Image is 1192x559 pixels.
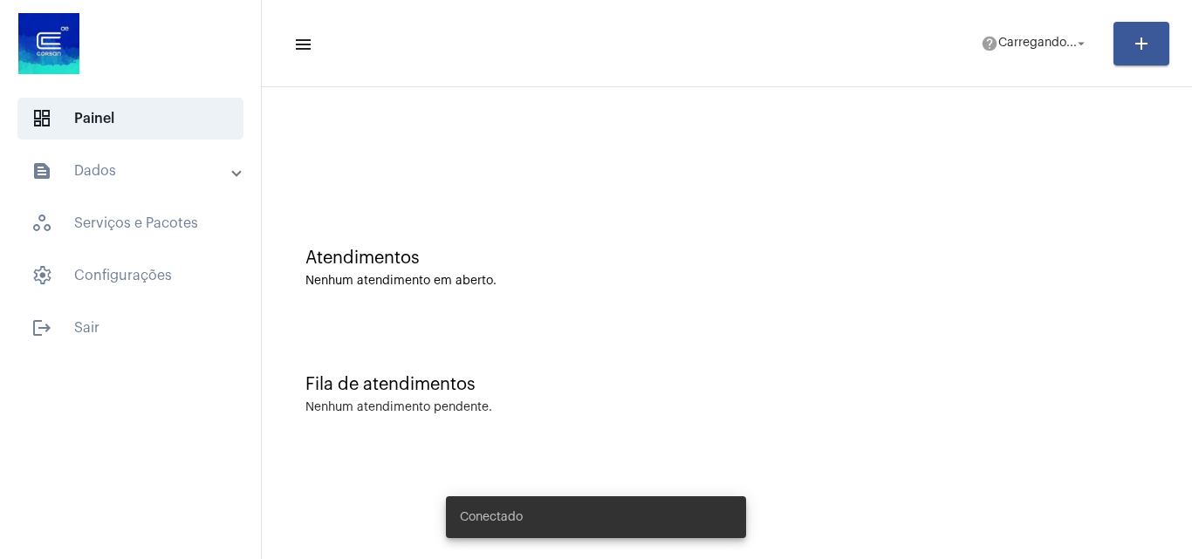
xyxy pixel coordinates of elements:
span: sidenav icon [31,213,52,234]
mat-icon: sidenav icon [31,317,52,338]
div: Nenhum atendimento em aberto. [305,275,1148,288]
span: Configurações [17,255,243,297]
mat-panel-title: Dados [31,160,233,181]
span: sidenav icon [31,108,52,129]
mat-icon: sidenav icon [31,160,52,181]
span: Conectado [460,508,523,526]
img: d4669ae0-8c07-2337-4f67-34b0df7f5ae4.jpeg [14,9,84,78]
div: Fila de atendimentos [305,375,1148,394]
span: sidenav icon [31,265,52,286]
mat-icon: help [981,35,998,52]
mat-icon: add [1131,33,1152,54]
span: Serviços e Pacotes [17,202,243,244]
mat-icon: sidenav icon [293,34,311,55]
span: Carregando... [998,37,1077,50]
mat-icon: arrow_drop_down [1073,36,1089,51]
span: Painel [17,98,243,140]
button: Carregando... [970,26,1100,61]
mat-expansion-panel-header: sidenav iconDados [10,150,261,192]
div: Nenhum atendimento pendente. [305,401,492,414]
div: Atendimentos [305,249,1148,268]
span: Sair [17,307,243,349]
